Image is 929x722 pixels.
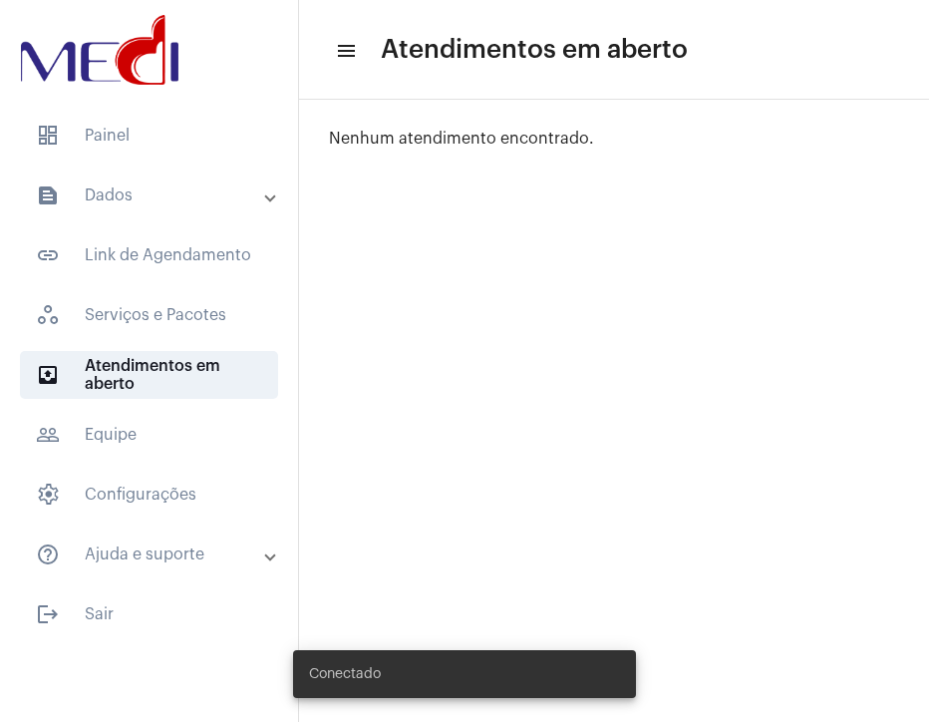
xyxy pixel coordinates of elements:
[12,531,298,578] mat-expansion-panel-header: sidenav iconAjuda e suporte
[309,664,381,684] span: Conectado
[36,483,60,507] span: sidenav icon
[12,172,298,219] mat-expansion-panel-header: sidenav iconDados
[329,131,594,147] span: Nenhum atendimento encontrado.
[36,243,60,267] mat-icon: sidenav icon
[36,183,266,207] mat-panel-title: Dados
[36,363,60,387] mat-icon: sidenav icon
[335,39,355,63] mat-icon: sidenav icon
[381,34,688,66] span: Atendimentos em aberto
[16,10,183,90] img: d3a1b5fa-500b-b90f-5a1c-719c20e9830b.png
[20,411,278,459] span: Equipe
[36,602,60,626] mat-icon: sidenav icon
[36,542,60,566] mat-icon: sidenav icon
[36,303,60,327] span: sidenav icon
[20,351,278,399] span: Atendimentos em aberto
[36,423,60,447] mat-icon: sidenav icon
[20,112,278,160] span: Painel
[36,183,60,207] mat-icon: sidenav icon
[20,590,278,638] span: Sair
[36,542,266,566] mat-panel-title: Ajuda e suporte
[20,291,278,339] span: Serviços e Pacotes
[36,124,60,148] span: sidenav icon
[20,231,278,279] span: Link de Agendamento
[20,471,278,519] span: Configurações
